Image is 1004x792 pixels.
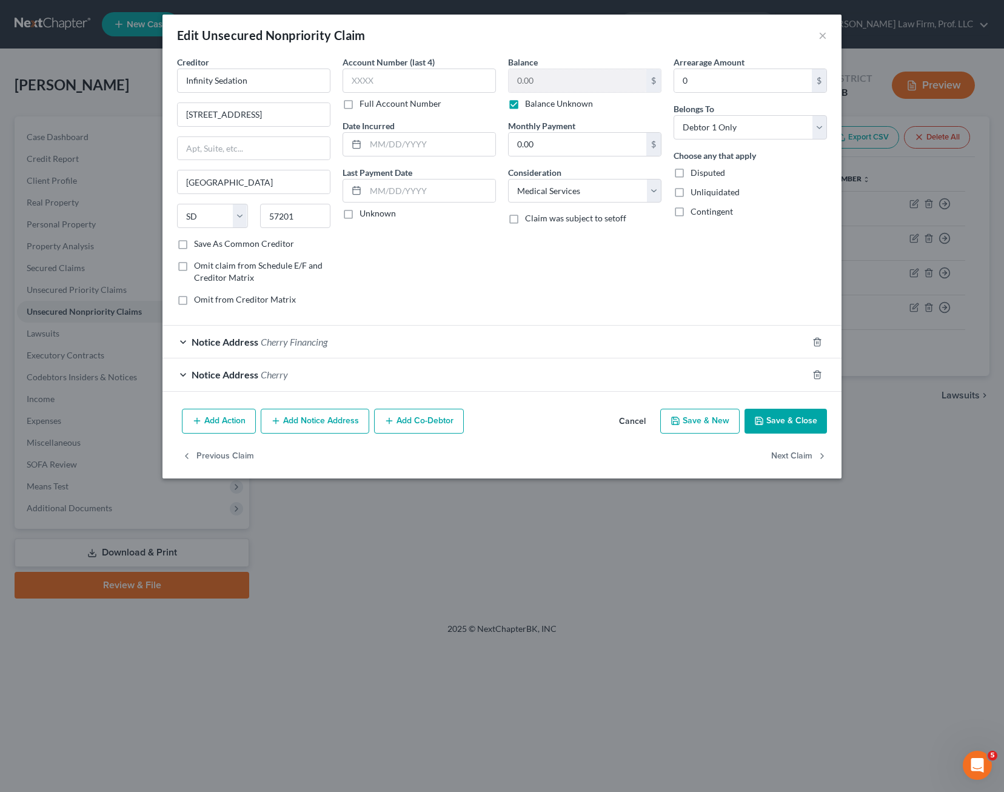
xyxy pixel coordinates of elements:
[178,170,330,193] input: Enter city...
[674,69,812,92] input: 0.00
[691,187,740,197] span: Unliquidated
[261,336,327,347] span: Cherry Financing
[646,69,661,92] div: $
[374,409,464,434] button: Add Co-Debtor
[509,69,646,92] input: 0.00
[646,133,661,156] div: $
[343,119,395,132] label: Date Incurred
[660,409,740,434] button: Save & New
[508,56,538,69] label: Balance
[192,369,258,380] span: Notice Address
[988,751,997,760] span: 5
[366,133,495,156] input: MM/DD/YYYY
[343,166,412,179] label: Last Payment Date
[260,204,331,228] input: Enter zip...
[674,104,714,114] span: Belongs To
[194,294,296,304] span: Omit from Creditor Matrix
[360,98,441,110] label: Full Account Number
[343,69,496,93] input: XXXX
[178,103,330,126] input: Enter address...
[182,443,254,469] button: Previous Claim
[192,336,258,347] span: Notice Address
[674,56,745,69] label: Arrearage Amount
[674,149,756,162] label: Choose any that apply
[360,207,396,220] label: Unknown
[818,28,827,42] button: ×
[508,119,575,132] label: Monthly Payment
[525,98,593,110] label: Balance Unknown
[194,260,323,283] span: Omit claim from Schedule E/F and Creditor Matrix
[691,167,725,178] span: Disputed
[177,57,209,67] span: Creditor
[609,410,655,434] button: Cancel
[261,409,369,434] button: Add Notice Address
[525,213,626,223] span: Claim was subject to setoff
[177,69,330,93] input: Search creditor by name...
[177,27,366,44] div: Edit Unsecured Nonpriority Claim
[691,206,733,216] span: Contingent
[182,409,256,434] button: Add Action
[343,56,435,69] label: Account Number (last 4)
[178,137,330,160] input: Apt, Suite, etc...
[194,238,294,250] label: Save As Common Creditor
[745,409,827,434] button: Save & Close
[508,166,561,179] label: Consideration
[963,751,992,780] iframe: Intercom live chat
[261,369,288,380] span: Cherry
[771,443,827,469] button: Next Claim
[812,69,826,92] div: $
[509,133,646,156] input: 0.00
[366,180,495,203] input: MM/DD/YYYY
